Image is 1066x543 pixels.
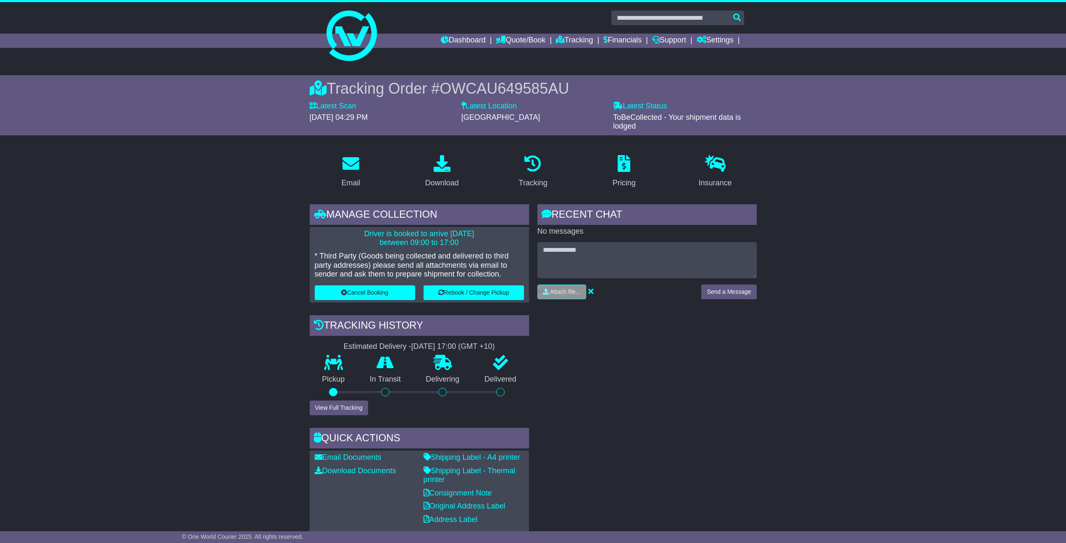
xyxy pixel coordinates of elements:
[701,285,756,299] button: Send a Message
[461,102,517,111] label: Latest Location
[424,502,505,510] a: Original Address Label
[607,152,641,192] a: Pricing
[357,375,413,384] p: In Transit
[315,453,382,461] a: Email Documents
[613,177,636,189] div: Pricing
[603,34,642,48] a: Financials
[440,80,569,97] span: OWCAU649585AU
[336,152,366,192] a: Email
[413,375,472,384] p: Delivering
[425,177,459,189] div: Download
[315,229,524,248] p: Driver is booked to arrive [DATE] between 09:00 to 17:00
[513,152,553,192] a: Tracking
[519,177,547,189] div: Tracking
[537,227,757,236] p: No messages
[310,375,358,384] p: Pickup
[424,515,478,524] a: Address Label
[310,102,356,111] label: Latest Scan
[472,375,529,384] p: Delivered
[310,315,529,338] div: Tracking history
[310,204,529,227] div: Manage collection
[424,467,516,484] a: Shipping Label - Thermal printer
[310,342,529,351] div: Estimated Delivery -
[310,113,368,121] span: [DATE] 04:29 PM
[341,177,360,189] div: Email
[496,34,545,48] a: Quote/Book
[613,102,667,111] label: Latest Status
[613,113,741,131] span: ToBeCollected - Your shipment data is lodged
[420,152,464,192] a: Download
[411,342,495,351] div: [DATE] 17:00 (GMT +10)
[315,285,415,300] button: Cancel Booking
[424,453,520,461] a: Shipping Label - A4 printer
[315,467,396,475] a: Download Documents
[315,252,524,279] p: * Third Party (Goods being collected and delivered to third party addresses) please send all atta...
[556,34,593,48] a: Tracking
[424,285,524,300] button: Rebook / Change Pickup
[424,489,492,497] a: Consignment Note
[699,177,732,189] div: Insurance
[441,34,486,48] a: Dashboard
[182,533,303,540] span: © One World Courier 2025. All rights reserved.
[697,34,734,48] a: Settings
[652,34,686,48] a: Support
[537,204,757,227] div: RECENT CHAT
[310,79,757,98] div: Tracking Order #
[310,428,529,451] div: Quick Actions
[310,401,368,415] button: View Full Tracking
[693,152,737,192] a: Insurance
[461,113,540,121] span: [GEOGRAPHIC_DATA]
